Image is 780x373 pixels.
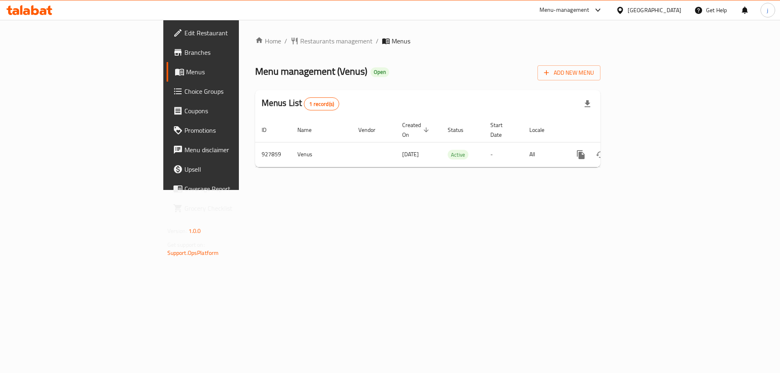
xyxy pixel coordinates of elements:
[578,94,597,114] div: Export file
[304,100,339,108] span: 1 record(s)
[370,67,389,77] div: Open
[300,36,373,46] span: Restaurants management
[167,62,294,82] a: Menus
[448,125,474,135] span: Status
[184,145,287,155] span: Menu disclaimer
[184,28,287,38] span: Edit Restaurant
[290,36,373,46] a: Restaurants management
[184,86,287,96] span: Choice Groups
[523,142,565,167] td: All
[167,101,294,121] a: Coupons
[544,68,594,78] span: Add New Menu
[167,160,294,179] a: Upsell
[186,67,287,77] span: Menus
[370,69,389,75] span: Open
[591,145,610,164] button: Change Status
[392,36,410,46] span: Menus
[255,118,656,167] table: enhanced table
[184,164,287,174] span: Upsell
[167,140,294,160] a: Menu disclaimer
[448,150,468,160] span: Active
[291,142,352,167] td: Venus
[167,179,294,198] a: Coverage Report
[255,62,367,80] span: Menu management ( Venus )
[167,239,205,250] span: Get support on:
[571,145,591,164] button: more
[402,120,431,140] span: Created On
[167,43,294,62] a: Branches
[402,149,419,160] span: [DATE]
[484,142,523,167] td: -
[184,106,287,116] span: Coupons
[188,226,201,236] span: 1.0.0
[490,120,513,140] span: Start Date
[537,65,600,80] button: Add New Menu
[262,125,277,135] span: ID
[167,23,294,43] a: Edit Restaurant
[376,36,379,46] li: /
[628,6,681,15] div: [GEOGRAPHIC_DATA]
[184,184,287,194] span: Coverage Report
[184,125,287,135] span: Promotions
[167,121,294,140] a: Promotions
[255,36,601,46] nav: breadcrumb
[167,198,294,218] a: Grocery Checklist
[262,97,339,110] h2: Menus List
[167,226,187,236] span: Version:
[167,248,219,258] a: Support.OpsPlatform
[358,125,386,135] span: Vendor
[539,5,589,15] div: Menu-management
[565,118,656,142] th: Actions
[184,203,287,213] span: Grocery Checklist
[767,6,768,15] span: j
[167,82,294,101] a: Choice Groups
[297,125,322,135] span: Name
[184,47,287,57] span: Branches
[304,97,339,110] div: Total records count
[529,125,555,135] span: Locale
